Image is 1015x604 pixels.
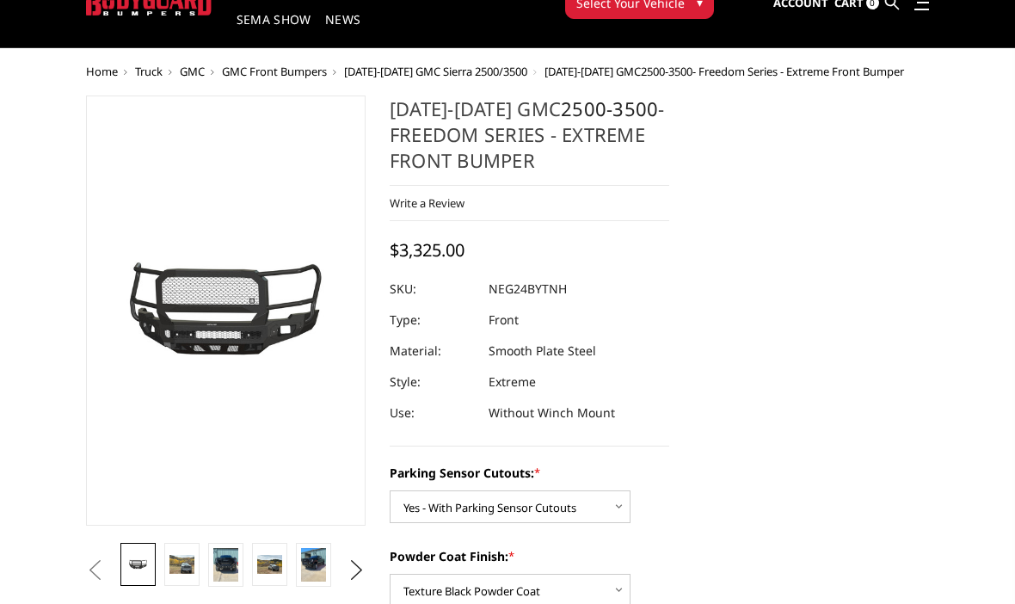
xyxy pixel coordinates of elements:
iframe: Chat Widget [929,521,1015,604]
a: [DATE]-[DATE] GMC Sierra 2500/3500 [344,65,527,80]
img: 2024-2025 GMC 2500-3500 - Freedom Series - Extreme Front Bumper [213,549,238,582]
a: 2500-3500 [561,96,658,122]
label: Powder Coat Finish: [390,548,669,566]
a: News [325,15,360,48]
a: GMC Front Bumpers [222,65,327,80]
dd: NEG24BYTNH [489,274,567,305]
span: [DATE]-[DATE] GMC - Freedom Series - Extreme Front Bumper [544,65,904,80]
a: 2024-2025 GMC 2500-3500 - Freedom Series - Extreme Front Bumper [86,96,366,527]
a: Truck [135,65,163,80]
a: Home [86,65,118,80]
a: 2500-3500 [641,65,692,80]
span: $3,325.00 [390,239,464,262]
label: Parking Sensor Cutouts: [390,465,669,483]
button: Next [344,558,370,584]
dd: Without Winch Mount [489,398,615,429]
dt: Use: [390,398,476,429]
a: SEMA Show [237,15,311,48]
dt: SKU: [390,274,476,305]
dd: Smooth Plate Steel [489,336,596,367]
dt: Material: [390,336,476,367]
button: Previous [82,558,108,584]
img: 2024-2025 GMC 2500-3500 - Freedom Series - Extreme Front Bumper [257,556,282,575]
img: 2024-2025 GMC 2500-3500 - Freedom Series - Extreme Front Bumper [169,556,194,575]
img: 2024-2025 GMC 2500-3500 - Freedom Series - Extreme Front Bumper [301,549,326,582]
dd: Front [489,305,519,336]
dt: Type: [390,305,476,336]
dd: Extreme [489,367,536,398]
h1: [DATE]-[DATE] GMC - Freedom Series - Extreme Front Bumper [390,96,669,187]
dt: Style: [390,367,476,398]
a: Write a Review [390,196,464,212]
a: GMC [180,65,205,80]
